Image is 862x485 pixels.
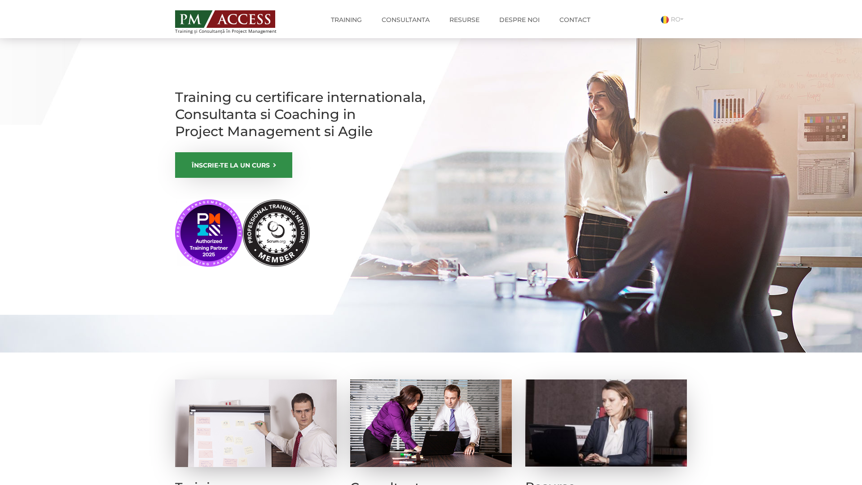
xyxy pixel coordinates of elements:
[661,15,687,23] a: RO
[553,11,597,29] a: Contact
[443,11,486,29] a: Resurse
[324,11,369,29] a: Training
[175,89,427,140] h1: Training cu certificare internationala, Consultanta si Coaching in Project Management si Agile
[175,8,293,34] a: Training și Consultanță în Project Management
[175,379,337,467] img: Training
[175,10,275,28] img: PM ACCESS - Echipa traineri si consultanti certificati PMP: Narciss Popescu, Mihai Olaru, Monica ...
[525,379,687,467] img: Resurse
[175,199,310,267] img: PMI
[375,11,436,29] a: Consultanta
[175,29,293,34] span: Training și Consultanță în Project Management
[493,11,546,29] a: Despre noi
[661,16,669,24] img: Romana
[175,152,292,178] a: ÎNSCRIE-TE LA UN CURS
[350,379,512,467] img: Consultanta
